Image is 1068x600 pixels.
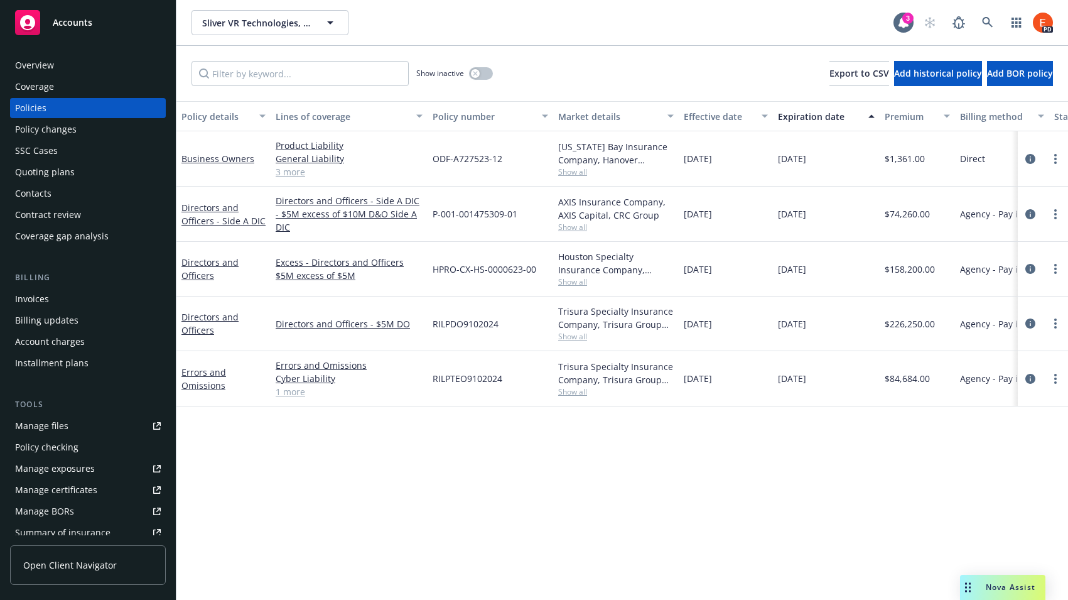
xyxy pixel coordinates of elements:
div: Billing updates [15,310,78,330]
div: Manage files [15,416,68,436]
div: Manage certificates [15,480,97,500]
span: [DATE] [684,207,712,221]
div: 3 [902,13,914,24]
a: Contract review [10,205,166,225]
a: more [1048,316,1063,331]
a: 1 more [276,385,423,398]
div: Market details [558,110,660,123]
span: ODF-A727523-12 [433,152,502,165]
span: HPRO-CX-HS-0000623-00 [433,263,536,276]
button: Add historical policy [894,61,982,86]
button: Market details [553,101,679,131]
a: Manage certificates [10,480,166,500]
img: photo [1033,13,1053,33]
span: [DATE] [684,152,712,165]
span: Add BOR policy [987,67,1053,79]
div: Policy checking [15,437,78,457]
a: Directors and Officers - $5M DO [276,317,423,330]
span: $84,684.00 [885,372,930,385]
a: Excess - Directors and Officers $5M excess of $5M [276,256,423,282]
span: [DATE] [778,152,806,165]
a: Contacts [10,183,166,204]
div: Policy number [433,110,534,123]
span: [DATE] [684,317,712,330]
a: Manage BORs [10,501,166,521]
span: Show all [558,331,674,342]
a: Overview [10,55,166,75]
div: Summary of insurance [15,523,111,543]
div: Trisura Specialty Insurance Company, Trisura Group Ltd., CRC Group [558,360,674,386]
a: Start snowing [917,10,942,35]
div: Manage exposures [15,459,95,479]
a: Search [975,10,1000,35]
span: Show all [558,276,674,287]
div: Trisura Specialty Insurance Company, Trisura Group Ltd., Relm US Insurance Solutions [558,305,674,331]
div: Houston Specialty Insurance Company, Houston Specialty Insurance Company, CRC Group [558,250,674,276]
span: Show all [558,222,674,232]
span: Manage exposures [10,459,166,479]
a: Quoting plans [10,162,166,182]
a: Switch app [1004,10,1029,35]
span: [DATE] [684,372,712,385]
div: Lines of coverage [276,110,409,123]
span: Nova Assist [986,582,1035,592]
a: Policies [10,98,166,118]
span: Export to CSV [829,67,889,79]
button: Premium [880,101,955,131]
a: Manage files [10,416,166,436]
a: Directors and Officers - Side A DIC - $5M excess of $10M D&O Side A DIC [276,194,423,234]
span: Agency - Pay in full [960,372,1040,385]
a: Directors and Officers - Side A DIC [181,202,266,227]
span: Direct [960,152,985,165]
a: Accounts [10,5,166,40]
span: Show all [558,386,674,397]
button: Effective date [679,101,773,131]
a: circleInformation [1023,316,1038,331]
span: Agency - Pay in full [960,317,1040,330]
span: Agency - Pay in full [960,207,1040,221]
div: Policy details [181,110,252,123]
a: circleInformation [1023,207,1038,222]
a: more [1048,261,1063,276]
div: Invoices [15,289,49,309]
a: Errors and Omissions [181,366,226,391]
a: Coverage [10,77,166,97]
a: more [1048,151,1063,166]
a: SSC Cases [10,141,166,161]
div: Overview [15,55,54,75]
div: Coverage gap analysis [15,226,109,246]
button: Policy details [176,101,271,131]
span: Sliver VR Technologies, Inc. [202,16,311,30]
div: Policies [15,98,46,118]
a: Report a Bug [946,10,971,35]
div: Billing [10,271,166,284]
div: [US_STATE] Bay Insurance Company, Hanover Insurance Group [558,140,674,166]
a: Policy changes [10,119,166,139]
a: Summary of insurance [10,523,166,543]
div: Quoting plans [15,162,75,182]
div: Premium [885,110,936,123]
button: Add BOR policy [987,61,1053,86]
span: $1,361.00 [885,152,925,165]
div: Account charges [15,332,85,352]
a: Coverage gap analysis [10,226,166,246]
div: Contract review [15,205,81,225]
span: $226,250.00 [885,317,935,330]
div: Expiration date [778,110,861,123]
div: Policy changes [15,119,77,139]
span: [DATE] [778,317,806,330]
div: AXIS Insurance Company, AXIS Capital, CRC Group [558,195,674,222]
span: Accounts [53,18,92,28]
div: Effective date [684,110,754,123]
a: more [1048,371,1063,386]
div: Manage BORs [15,501,74,521]
div: SSC Cases [15,141,58,161]
a: Directors and Officers [181,311,239,336]
a: Errors and Omissions [276,359,423,372]
a: Billing updates [10,310,166,330]
div: Coverage [15,77,54,97]
a: Cyber Liability [276,372,423,385]
a: General Liability [276,152,423,165]
a: Invoices [10,289,166,309]
button: Policy number [428,101,553,131]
